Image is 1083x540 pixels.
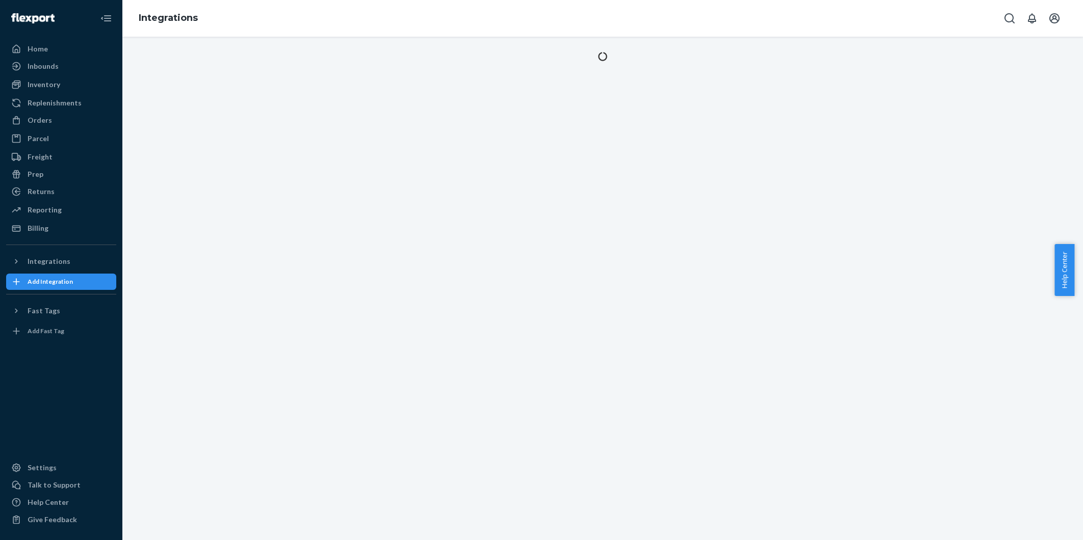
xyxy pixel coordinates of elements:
[6,477,116,493] button: Talk to Support
[139,12,198,23] a: Integrations
[28,327,64,335] div: Add Fast Tag
[6,274,116,290] a: Add Integration
[96,8,116,29] button: Close Navigation
[28,306,60,316] div: Fast Tags
[28,169,43,179] div: Prep
[131,4,206,33] ol: breadcrumbs
[6,323,116,339] a: Add Fast Tag
[6,41,116,57] a: Home
[6,58,116,74] a: Inbounds
[1054,244,1074,296] button: Help Center
[28,152,53,162] div: Freight
[28,497,69,507] div: Help Center
[11,13,55,23] img: Flexport logo
[6,166,116,182] a: Prep
[28,133,49,144] div: Parcel
[28,277,73,286] div: Add Integration
[6,494,116,510] a: Help Center
[6,112,116,128] a: Orders
[28,98,82,108] div: Replenishments
[1022,8,1042,29] button: Open notifications
[1044,8,1065,29] button: Open account menu
[6,303,116,319] button: Fast Tags
[6,130,116,147] a: Parcel
[28,44,48,54] div: Home
[28,61,59,71] div: Inbounds
[6,253,116,269] button: Integrations
[999,8,1020,29] button: Open Search Box
[28,515,77,525] div: Give Feedback
[6,511,116,528] button: Give Feedback
[28,463,57,473] div: Settings
[28,79,60,90] div: Inventory
[28,480,81,490] div: Talk to Support
[6,183,116,200] a: Returns
[28,115,52,125] div: Orders
[28,205,62,215] div: Reporting
[6,220,116,236] a: Billing
[28,256,70,266] div: Integrations
[6,460,116,476] a: Settings
[6,95,116,111] a: Replenishments
[6,202,116,218] a: Reporting
[6,149,116,165] a: Freight
[28,186,55,197] div: Returns
[28,223,48,233] div: Billing
[6,76,116,93] a: Inventory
